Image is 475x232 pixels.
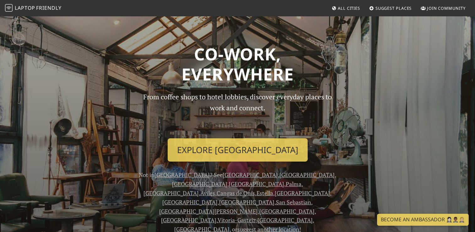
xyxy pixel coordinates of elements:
[275,189,330,197] a: [GEOGRAPHIC_DATA]
[159,207,258,215] a: [GEOGRAPHIC_DATA][PERSON_NAME]
[162,198,218,206] a: [GEOGRAPHIC_DATA]
[375,5,412,11] span: Suggest Places
[338,5,360,11] span: All Cities
[200,189,215,197] a: Aviles
[161,216,216,224] a: [GEOGRAPHIC_DATA]
[279,171,335,179] a: [GEOGRAPHIC_DATA]
[5,4,13,12] img: LaptopFriendly
[427,5,466,11] span: Join Community
[36,4,61,11] span: Friendly
[172,180,227,188] a: [GEOGRAPHIC_DATA]
[256,189,273,197] a: Estella
[217,189,255,197] a: Cangas de Onís
[15,4,35,11] span: Laptop
[168,138,308,162] a: Explore [GEOGRAPHIC_DATA]
[329,3,363,14] a: All Cities
[276,198,311,206] a: San Sebastian
[259,207,315,215] a: [GEOGRAPHIC_DATA]
[286,180,301,188] a: Palma
[229,180,284,188] a: [GEOGRAPHIC_DATA]
[223,171,278,179] a: [GEOGRAPHIC_DATA]
[367,3,414,14] a: Suggest Places
[418,3,468,14] a: Join Community
[154,171,210,179] a: [GEOGRAPHIC_DATA]
[138,91,337,133] p: From coffee shops to hotel lobbies, discover everyday places to work and connect.
[34,44,441,84] h1: Co-work, Everywhere
[218,216,256,224] a: Vitoria-Gasteiz
[257,216,313,224] a: [GEOGRAPHIC_DATA]
[5,3,62,14] a: LaptopFriendly LaptopFriendly
[377,214,469,226] a: Become an Ambassador 🤵🏻‍♀️🤵🏾‍♂️🤵🏼‍♀️
[219,198,274,206] a: [GEOGRAPHIC_DATA]
[143,189,199,197] a: [GEOGRAPHIC_DATA]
